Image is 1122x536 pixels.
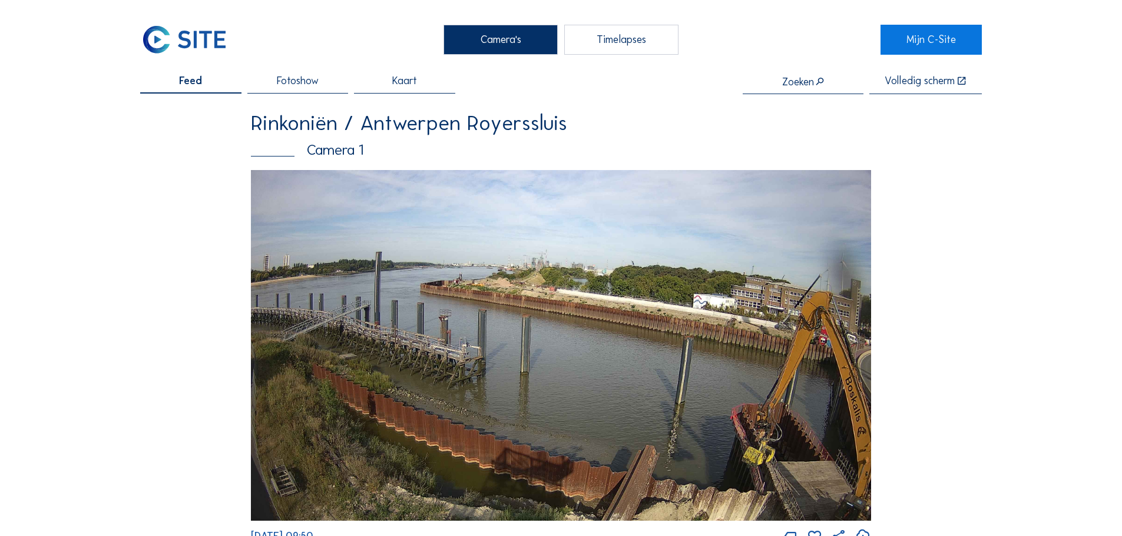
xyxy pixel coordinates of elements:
span: Kaart [392,76,417,86]
img: C-SITE Logo [140,25,229,54]
a: C-SITE Logo [140,25,241,54]
div: Rinkoniën / Antwerpen Royerssluis [251,112,871,134]
a: Mijn C-Site [881,25,981,54]
div: Camera 1 [251,143,871,158]
span: Fotoshow [277,76,319,86]
div: Camera's [443,25,558,54]
img: Image [251,170,871,521]
span: Feed [179,76,202,86]
div: Timelapses [564,25,679,54]
div: Volledig scherm [885,76,955,87]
